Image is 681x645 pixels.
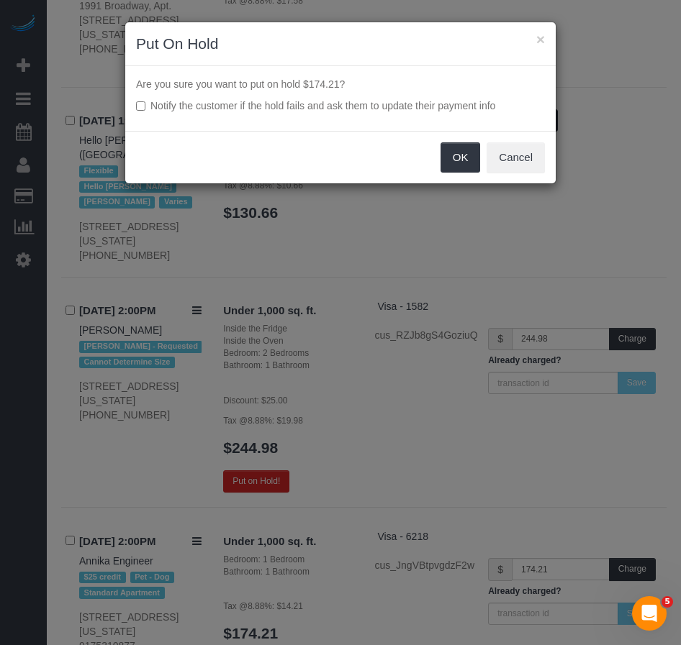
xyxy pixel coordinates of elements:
[136,33,545,55] h3: Put On Hold
[536,32,545,47] button: ×
[136,101,145,111] input: Notify the customer if the hold fails and ask them to update their payment info
[632,596,667,631] iframe: Intercom live chat
[441,142,481,173] button: OK
[487,142,545,173] button: Cancel
[125,22,556,183] sui-modal: Put On Hold
[136,78,345,90] span: Are you sure you want to put on hold $174.21?
[136,99,545,113] label: Notify the customer if the hold fails and ask them to update their payment info
[662,596,673,608] span: 5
